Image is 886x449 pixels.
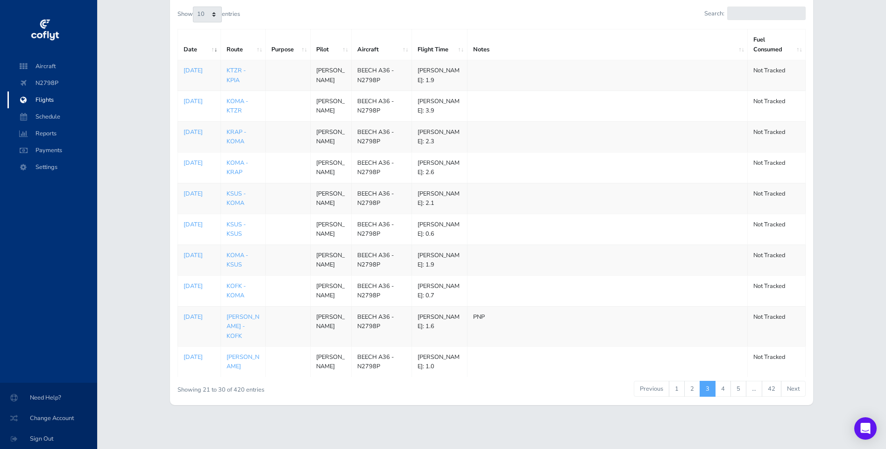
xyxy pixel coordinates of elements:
a: 42 [762,381,781,397]
td: Not Tracked [748,275,806,306]
span: Sign Out [11,430,86,447]
th: Pilot: activate to sort column ascending [311,29,352,60]
td: [PERSON_NAME] [311,214,352,245]
a: Previous [634,381,669,397]
a: KOFK - KOMA [227,282,246,300]
th: Flight Time: activate to sort column ascending [411,29,467,60]
td: BEECH A36 - N2798P [352,60,412,91]
td: Not Tracked [748,60,806,91]
span: Change Account [11,410,86,427]
a: [DATE] [184,281,215,291]
td: Not Tracked [748,346,806,377]
td: [PERSON_NAME]: 1.9 [411,60,467,91]
td: BEECH A36 - N2798P [352,152,412,183]
td: [PERSON_NAME] [311,91,352,122]
th: Notes: activate to sort column ascending [467,29,748,60]
th: Purpose: activate to sort column ascending [266,29,311,60]
a: KOMA - KSUS [227,251,248,269]
td: Not Tracked [748,214,806,245]
td: PNP [467,306,748,346]
span: Aircraft [17,58,88,75]
a: [DATE] [184,352,215,362]
td: [PERSON_NAME] [311,60,352,91]
a: [DATE] [184,189,215,198]
td: BEECH A36 - N2798P [352,245,412,275]
th: Date: activate to sort column ascending [177,29,220,60]
a: Next [781,381,806,397]
td: [PERSON_NAME]: 2.3 [411,121,467,152]
td: Not Tracked [748,306,806,346]
td: [PERSON_NAME]: 2.6 [411,152,467,183]
td: [PERSON_NAME] [311,306,352,346]
input: Search: [727,7,806,20]
a: [DATE] [184,312,215,322]
a: 4 [715,381,731,397]
td: [PERSON_NAME] [311,346,352,377]
td: [PERSON_NAME]: 2.1 [411,183,467,214]
span: Payments [17,142,88,159]
td: Not Tracked [748,121,806,152]
a: 5 [730,381,746,397]
a: KTZR - KPIA [227,66,246,84]
th: Fuel Consumed: activate to sort column ascending [748,29,806,60]
td: [PERSON_NAME] [311,121,352,152]
td: [PERSON_NAME]: 1.0 [411,346,467,377]
a: [DATE] [184,127,215,137]
td: [PERSON_NAME] [311,183,352,214]
span: Need Help? [11,389,86,406]
td: [PERSON_NAME]: 3.9 [411,91,467,122]
td: [PERSON_NAME]: 1.6 [411,306,467,346]
td: [PERSON_NAME] [311,152,352,183]
span: Settings [17,159,88,175]
a: [DATE] [184,220,215,229]
td: [PERSON_NAME] [311,245,352,275]
a: KSUS - KOMA [227,189,246,207]
a: KOMA - KRAP [227,159,248,176]
td: BEECH A36 - N2798P [352,121,412,152]
th: Aircraft: activate to sort column ascending [352,29,412,60]
span: Reports [17,125,88,142]
td: BEECH A36 - N2798P [352,275,412,306]
label: Search: [704,7,806,20]
td: BEECH A36 - N2798P [352,346,412,377]
a: KRAP - KOMA [227,128,246,146]
td: Not Tracked [748,91,806,122]
span: Schedule [17,108,88,125]
select: Showentries [193,7,222,22]
td: Not Tracked [748,183,806,214]
a: 3 [700,381,716,397]
td: BEECH A36 - N2798P [352,306,412,346]
td: BEECH A36 - N2798P [352,183,412,214]
td: [PERSON_NAME] [311,275,352,306]
span: Flights [17,91,88,108]
label: Show entries [177,7,240,22]
td: Not Tracked [748,245,806,275]
a: [PERSON_NAME] [227,353,259,371]
td: BEECH A36 - N2798P [352,214,412,245]
td: Not Tracked [748,152,806,183]
a: [DATE] [184,97,215,106]
a: [DATE] [184,66,215,75]
td: BEECH A36 - N2798P [352,91,412,122]
a: [DATE] [184,251,215,260]
th: Route: activate to sort column ascending [220,29,266,60]
a: [PERSON_NAME] - KOFK [227,313,259,340]
a: [DATE] [184,158,215,168]
td: [PERSON_NAME]: 0.6 [411,214,467,245]
td: [PERSON_NAME]: 0.7 [411,275,467,306]
img: coflyt logo [29,16,60,44]
div: Showing 21 to 30 of 420 entries [177,380,432,394]
a: KSUS - KSUS [227,220,246,238]
a: KOMA - KTZR [227,97,248,115]
div: Open Intercom Messenger [854,417,877,440]
span: N2798P [17,75,88,91]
